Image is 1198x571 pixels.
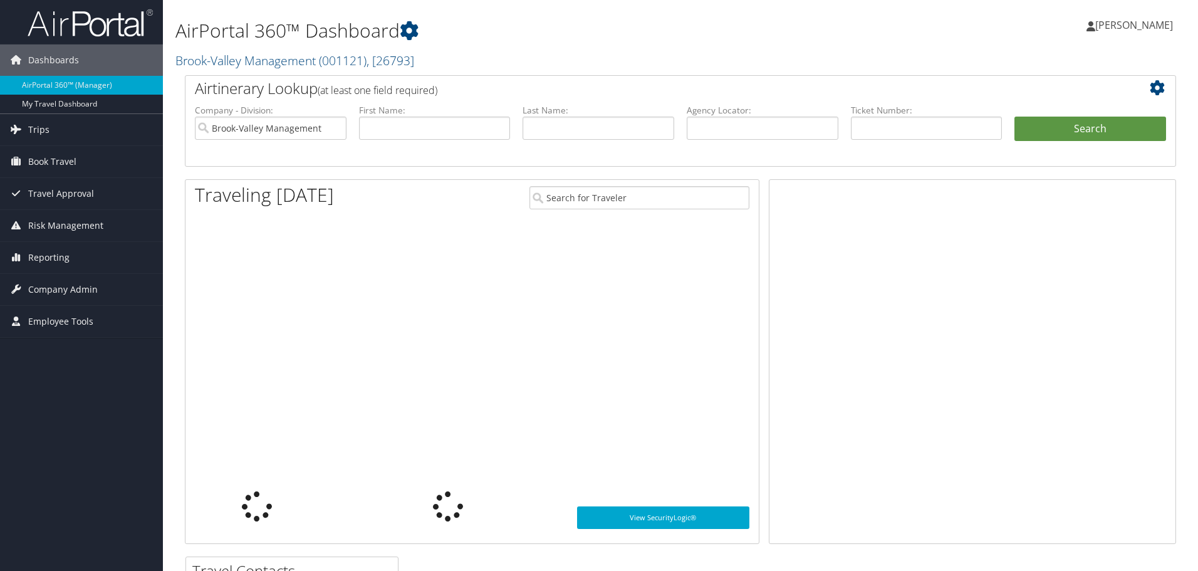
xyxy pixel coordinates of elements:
[529,186,749,209] input: Search for Traveler
[367,52,414,69] span: , [ 26793 ]
[28,178,94,209] span: Travel Approval
[318,83,437,97] span: (at least one field required)
[28,306,93,337] span: Employee Tools
[523,104,674,117] label: Last Name:
[851,104,1003,117] label: Ticket Number:
[195,78,1083,99] h2: Airtinerary Lookup
[1095,18,1173,32] span: [PERSON_NAME]
[28,114,49,145] span: Trips
[195,104,346,117] label: Company - Division:
[28,274,98,305] span: Company Admin
[1014,117,1166,142] button: Search
[1086,6,1185,44] a: [PERSON_NAME]
[687,104,838,117] label: Agency Locator:
[175,18,849,44] h1: AirPortal 360™ Dashboard
[28,242,70,273] span: Reporting
[28,8,153,38] img: airportal-logo.png
[28,45,79,76] span: Dashboards
[319,52,367,69] span: ( 001121 )
[28,146,76,177] span: Book Travel
[359,104,511,117] label: First Name:
[175,52,414,69] a: Brook-Valley Management
[577,506,749,529] a: View SecurityLogic®
[195,182,334,208] h1: Traveling [DATE]
[28,210,103,241] span: Risk Management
